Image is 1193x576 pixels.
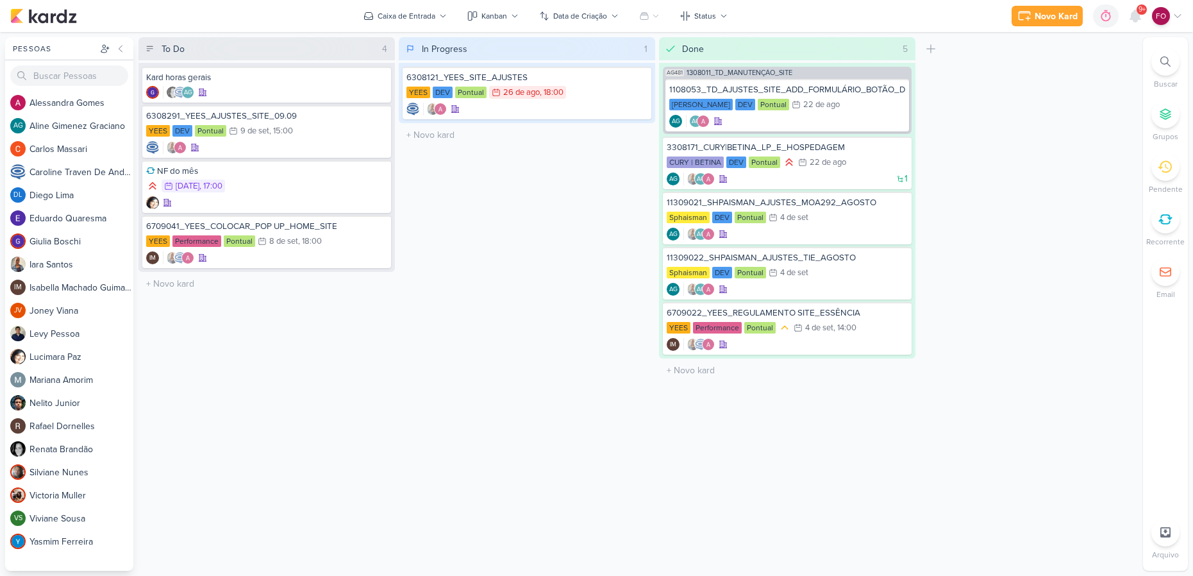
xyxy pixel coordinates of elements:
[146,251,159,264] div: Criador(a): Isabella Machado Guimarães
[10,141,26,157] img: Carlos Massari
[697,287,705,293] p: AG
[758,99,789,110] div: Pontual
[667,283,680,296] div: Aline Gimenez Graciano
[14,515,22,522] p: VS
[181,86,194,99] div: Aline Gimenez Graciano
[687,338,699,351] img: Iara Santos
[693,322,742,334] div: Performance
[1035,10,1078,23] div: Novo Kard
[667,228,680,241] div: Criador(a): Aline Gimenez Graciano
[692,119,700,125] p: AG
[14,307,22,314] p: JV
[298,237,322,246] div: , 18:00
[181,251,194,264] img: Alessandra Gomes
[146,72,387,83] div: Kard horas gerais
[667,252,908,264] div: 11309022_SHPAISMAN_AJUSTES_TIE_AGOSTO
[29,189,133,202] div: D i e g o L i m a
[401,126,653,144] input: + Novo kard
[687,283,699,296] img: Iara Santos
[683,173,715,185] div: Colaboradores: Iara Santos, Aline Gimenez Graciano, Alessandra Gomes
[1152,549,1179,561] p: Arquivo
[669,232,678,238] p: AG
[667,228,680,241] div: Aline Gimenez Graciano
[10,280,26,295] div: Isabella Machado Guimarães
[667,212,710,223] div: Sphaisman
[146,235,170,247] div: YEES
[163,251,194,264] div: Colaboradores: Iara Santos, Caroline Traven De Andrade, Alessandra Gomes
[667,173,680,185] div: Aline Gimenez Graciano
[29,119,133,133] div: A l i n e G i m e n e z G r a c i a n o
[1156,289,1175,300] p: Email
[669,99,733,110] div: [PERSON_NAME]
[1152,7,1170,25] div: Fabio Oliveira
[10,95,26,110] img: Alessandra Gomes
[29,235,133,248] div: G i u l i a B o s c h i
[780,214,808,222] div: 4 de set
[667,157,724,168] div: CURY | BETINA
[146,251,159,264] div: Isabella Machado Guimarães
[805,324,833,332] div: 4 de set
[683,228,715,241] div: Colaboradores: Iara Santos, Aline Gimenez Graciano, Alessandra Gomes
[29,258,133,271] div: I a r a S a n t o s
[694,338,707,351] img: Caroline Traven De Andrade
[10,487,26,503] img: Victoria Muller
[667,338,680,351] div: Isabella Machado Guimarães
[13,123,23,130] p: AG
[29,96,133,110] div: A l e s s a n d r a G o m e s
[10,164,26,180] img: Caroline Traven De Andrade
[174,251,187,264] img: Caroline Traven De Andrade
[224,235,255,247] div: Pontual
[174,86,187,99] img: Caroline Traven De Andrade
[667,267,710,278] div: Sphaisman
[146,86,159,99] img: Giulia Boschi
[10,257,26,272] img: Iara Santos
[176,182,199,191] div: [DATE]
[687,228,699,241] img: Iara Santos
[434,103,447,115] img: Alessandra Gomes
[697,115,710,128] img: Alessandra Gomes
[146,165,387,177] div: NF do mês
[29,419,133,433] div: R a f a e l D o r n e l l e s
[905,174,908,183] span: 1
[455,87,487,98] div: Pontual
[377,42,392,56] div: 4
[669,287,678,293] p: AG
[702,283,715,296] img: Alessandra Gomes
[10,534,26,549] img: Yasmim Ferreira
[426,103,439,115] img: Iara Santos
[406,103,419,115] div: Criador(a): Caroline Traven De Andrade
[29,535,133,548] div: Y a s m i m F e r r e i r a
[10,326,26,341] img: Levy Pessoa
[10,372,26,387] img: Mariana Amorim
[670,342,676,348] p: IM
[14,284,22,291] p: IM
[702,338,715,351] img: Alessandra Gomes
[10,303,26,318] div: Joney Viana
[897,42,913,56] div: 5
[146,141,159,154] div: Criador(a): Caroline Traven De Andrade
[163,141,187,154] div: Colaboradores: Iara Santos, Alessandra Gomes
[702,173,715,185] img: Alessandra Gomes
[166,86,179,99] img: Renata Brandão
[667,307,908,319] div: 6709022_YEES_REGULAMENTO SITE_ESSÊNCIA
[29,165,133,179] div: C a r o l i n e T r a v e n D e A n d r a d e
[667,338,680,351] div: Criador(a): Isabella Machado Guimarães
[29,327,133,341] div: L e v y P e s s o a
[240,127,269,135] div: 9 de set
[433,87,453,98] div: DEV
[744,322,776,334] div: Pontual
[1153,131,1178,142] p: Grupos
[683,283,715,296] div: Colaboradores: Iara Santos, Aline Gimenez Graciano, Alessandra Gomes
[735,99,755,110] div: DEV
[269,127,293,135] div: , 15:00
[683,338,715,351] div: Colaboradores: Iara Santos, Caroline Traven De Andrade, Alessandra Gomes
[689,115,702,128] div: Aline Gimenez Graciano
[146,180,159,192] div: Prioridade Alta
[735,267,766,278] div: Pontual
[672,119,680,125] p: AG
[199,182,222,191] div: , 17:00
[1156,10,1166,22] p: FO
[423,103,447,115] div: Colaboradores: Iara Santos, Alessandra Gomes
[10,118,26,133] div: Aline Gimenez Graciano
[686,115,710,128] div: Colaboradores: Aline Gimenez Graciano, Alessandra Gomes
